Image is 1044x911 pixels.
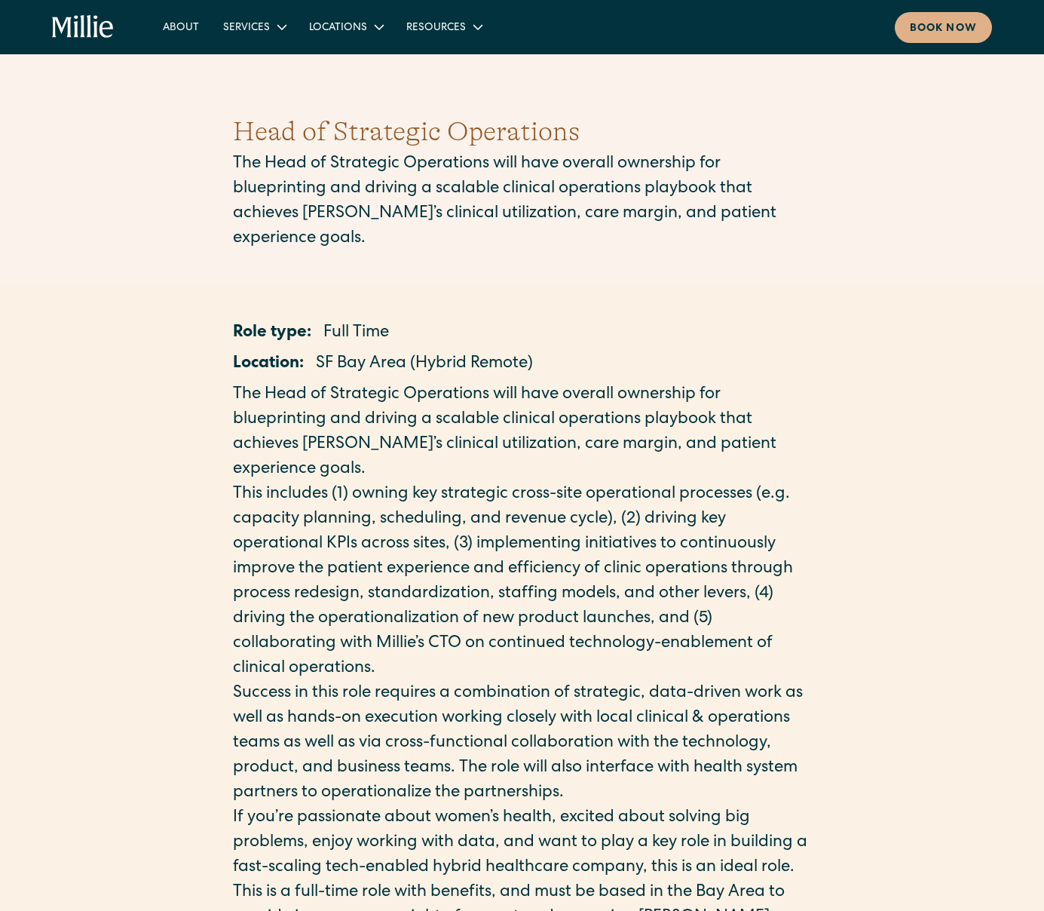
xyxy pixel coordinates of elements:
p: The Head of Strategic Operations will have overall ownership for blueprinting and driving a scala... [233,383,812,483]
p: Full Time [323,321,389,346]
div: Resources [394,14,493,39]
p: Role type: [233,321,311,346]
a: About [151,14,211,39]
p: The Head of Strategic Operations will have overall ownership for blueprinting and driving a scala... [233,152,812,252]
div: Services [223,20,270,36]
h1: Head of Strategic Operations [233,112,812,152]
p: If you’re passionate about women’s health, excited about solving big problems, enjoy working with... [233,806,812,881]
div: Resources [406,20,466,36]
a: home [52,15,114,39]
p: Success in this role requires a combination of strategic, data-driven work as well as hands-on ex... [233,682,812,806]
p: SF Bay Area (Hybrid Remote) [316,352,533,377]
div: Locations [297,14,394,39]
p: Location: [233,352,304,377]
p: This includes (1) owning key strategic cross-site operational processes (e.g. capacity planning, ... [233,483,812,682]
div: Services [211,14,297,39]
a: Book now [895,12,992,43]
div: Book now [910,21,977,37]
div: Locations [309,20,367,36]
